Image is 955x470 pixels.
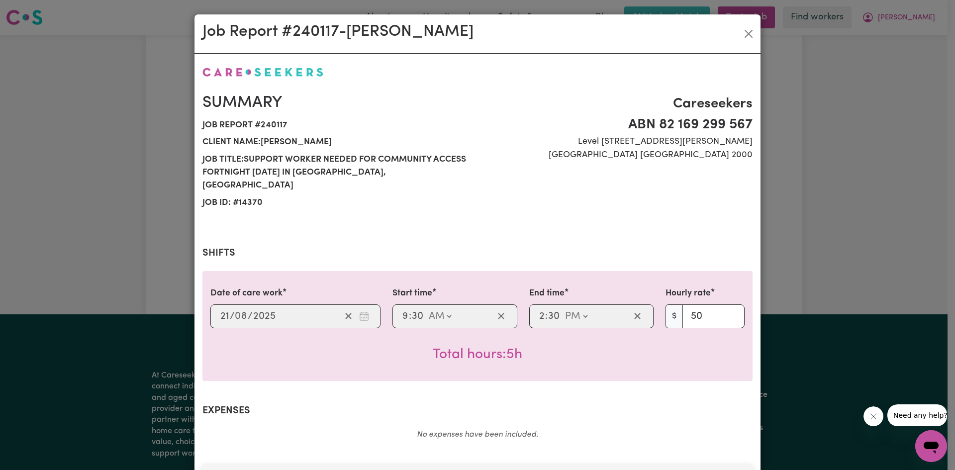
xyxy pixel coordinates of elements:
[915,430,947,462] iframe: Button to launch messaging window
[539,309,545,324] input: --
[741,26,757,42] button: Close
[202,94,472,112] h2: Summary
[202,134,472,151] span: Client name: [PERSON_NAME]
[545,311,548,322] span: :
[529,287,565,300] label: End time
[409,311,411,322] span: :
[253,309,276,324] input: ----
[548,309,560,324] input: --
[483,114,753,135] span: ABN 82 169 299 567
[483,135,753,148] span: Level [STREET_ADDRESS][PERSON_NAME]
[202,194,472,211] span: Job ID: # 14370
[483,94,753,114] span: Careseekers
[202,68,323,77] img: Careseekers logo
[392,287,432,300] label: Start time
[230,311,235,322] span: /
[235,309,248,324] input: --
[666,304,683,328] span: $
[402,309,409,324] input: --
[6,7,60,15] span: Need any help?
[210,287,283,300] label: Date of care work
[356,309,372,324] button: Enter the date of care work
[202,117,472,134] span: Job report # 240117
[202,247,753,259] h2: Shifts
[220,309,230,324] input: --
[248,311,253,322] span: /
[202,22,474,41] h2: Job Report # 240117 - [PERSON_NAME]
[417,431,538,439] em: No expenses have been included.
[887,404,947,426] iframe: Message from company
[341,309,356,324] button: Clear date
[202,151,472,194] span: Job title: Support Worker Needed For Community Access Fortnight [DATE] In [GEOGRAPHIC_DATA], [GEO...
[863,406,883,426] iframe: Close message
[202,405,753,417] h2: Expenses
[666,287,711,300] label: Hourly rate
[433,348,522,362] span: Total hours worked: 5 hours
[411,309,424,324] input: --
[235,311,241,321] span: 0
[483,149,753,162] span: [GEOGRAPHIC_DATA] [GEOGRAPHIC_DATA] 2000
